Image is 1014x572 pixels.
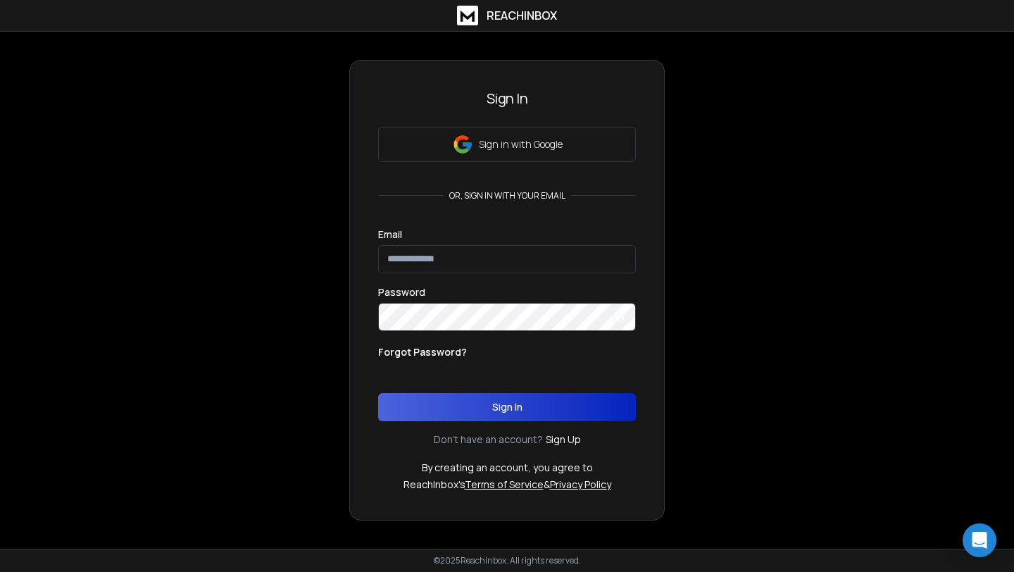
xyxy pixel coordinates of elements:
[378,127,636,162] button: Sign in with Google
[479,137,563,151] p: Sign in with Google
[457,6,478,25] img: logo
[457,6,557,25] a: ReachInbox
[465,478,544,491] a: Terms of Service
[378,393,636,421] button: Sign In
[422,461,593,475] p: By creating an account, you agree to
[378,345,467,359] p: Forgot Password?
[546,433,581,447] a: Sign Up
[378,287,425,297] label: Password
[963,523,996,557] div: Open Intercom Messenger
[378,230,402,240] label: Email
[550,478,611,491] a: Privacy Policy
[378,89,636,108] h3: Sign In
[403,478,611,492] p: ReachInbox's &
[487,7,557,24] h1: ReachInbox
[434,433,543,447] p: Don't have an account?
[434,555,581,566] p: © 2025 Reachinbox. All rights reserved.
[444,190,571,201] p: or, sign in with your email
